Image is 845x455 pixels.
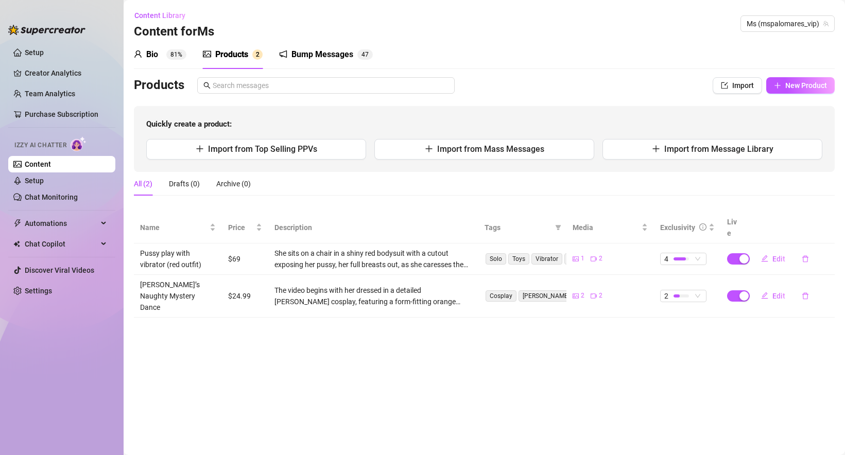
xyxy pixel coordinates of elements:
[508,253,529,265] span: Toys
[25,287,52,295] a: Settings
[732,81,754,90] span: Import
[228,222,254,233] span: Price
[747,16,829,31] span: Ms (mspalomares_vip)
[802,292,809,300] span: delete
[573,222,640,233] span: Media
[213,80,449,91] input: Search messages
[581,254,584,264] span: 1
[25,193,78,201] a: Chat Monitoring
[599,291,602,301] span: 2
[134,50,142,58] span: user
[134,7,194,24] button: Content Library
[215,48,248,61] div: Products
[761,255,768,262] span: edit
[13,240,20,248] img: Chat Copilot
[573,256,579,262] span: picture
[802,255,809,262] span: delete
[531,253,562,265] span: Vibrator
[361,51,365,58] span: 4
[478,212,566,243] th: Tags
[721,212,747,243] th: Live
[794,288,817,304] button: delete
[196,145,204,153] span: plus
[664,290,668,302] span: 2
[14,141,66,150] span: Izzy AI Chatter
[713,77,762,94] button: Import
[581,291,584,301] span: 2
[591,256,597,262] span: video-camera
[203,50,211,58] span: picture
[274,285,472,307] div: The video begins with her dressed in a detailed [PERSON_NAME] cosplay, featuring a form-fitting o...
[519,290,574,302] span: [PERSON_NAME]
[486,253,506,265] span: Solo
[25,90,75,98] a: Team Analytics
[8,25,85,35] img: logo-BBDzfeDw.svg
[25,266,94,274] a: Discover Viral Videos
[573,293,579,299] span: picture
[660,222,695,233] div: Exclusivity
[134,275,222,318] td: [PERSON_NAME]’s Naughty Mystery Dance
[203,82,211,89] span: search
[222,275,268,318] td: $24.99
[134,178,152,189] div: All (2)
[274,248,472,270] div: She sits on a chair in a shiny red bodysuit with a cutout exposing her pussy, her full breasts ou...
[146,48,158,61] div: Bio
[766,77,835,94] button: New Product
[602,139,822,160] button: Import from Message Library
[794,251,817,267] button: delete
[785,81,827,90] span: New Product
[599,254,602,264] span: 2
[566,212,654,243] th: Media
[810,420,835,445] iframe: Intercom live chat
[13,219,22,227] span: thunderbolt
[772,292,785,300] span: Edit
[553,220,563,235] span: filter
[71,136,87,151] img: AI Chatter
[555,224,561,231] span: filter
[134,243,222,275] td: Pussy play with vibrator (red outfit)
[216,178,251,189] div: Archive (0)
[25,48,44,57] a: Setup
[721,82,728,89] span: import
[252,49,263,60] sup: 2
[25,236,98,252] span: Chat Copilot
[291,48,353,61] div: Bump Messages
[25,106,107,122] a: Purchase Subscription
[222,243,268,275] td: $69
[268,212,478,243] th: Description
[664,253,668,265] span: 4
[365,51,369,58] span: 7
[772,255,785,263] span: Edit
[134,212,222,243] th: Name
[134,24,214,40] h3: Content for Ms
[774,82,781,89] span: plus
[564,253,587,265] span: Dildo
[425,145,433,153] span: plus
[222,212,268,243] th: Price
[652,145,660,153] span: plus
[699,223,706,231] span: info-circle
[208,144,317,154] span: Import from Top Selling PPVs
[134,11,185,20] span: Content Library
[753,288,794,304] button: Edit
[146,119,232,129] strong: Quickly create a product:
[437,144,544,154] span: Import from Mass Messages
[140,222,208,233] span: Name
[25,177,44,185] a: Setup
[146,139,366,160] button: Import from Top Selling PPVs
[25,160,51,168] a: Content
[753,251,794,267] button: Edit
[25,215,98,232] span: Automations
[357,49,373,60] sup: 47
[256,51,260,58] span: 2
[166,49,186,60] sup: 81%
[486,290,516,302] span: Cosplay
[823,21,829,27] span: team
[761,292,768,299] span: edit
[25,65,107,81] a: Creator Analytics
[591,293,597,299] span: video-camera
[664,144,773,154] span: Import from Message Library
[485,222,551,233] span: Tags
[169,178,200,189] div: Drafts (0)
[279,50,287,58] span: notification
